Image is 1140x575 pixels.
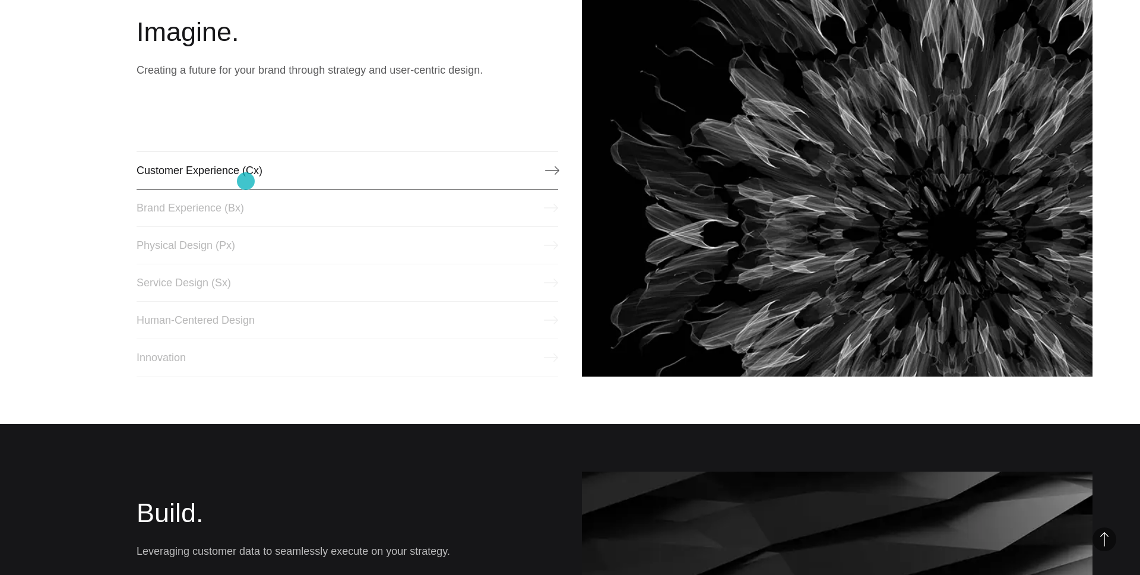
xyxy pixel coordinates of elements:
[137,62,558,78] p: Creating a future for your brand through strategy and user-centric design.
[137,226,558,264] a: Physical Design (Px)
[137,301,558,339] a: Human-Centered Design
[137,189,558,227] a: Brand Experience (Bx)
[137,264,558,302] a: Service Design (Sx)
[137,14,558,50] h2: Imagine.
[137,339,558,377] a: Innovation
[137,543,558,560] p: Leveraging customer data to seamlessly execute on your strategy.
[1092,527,1116,551] button: Back to Top
[137,495,558,531] h2: Build.
[137,151,558,189] a: Customer Experience (Cx)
